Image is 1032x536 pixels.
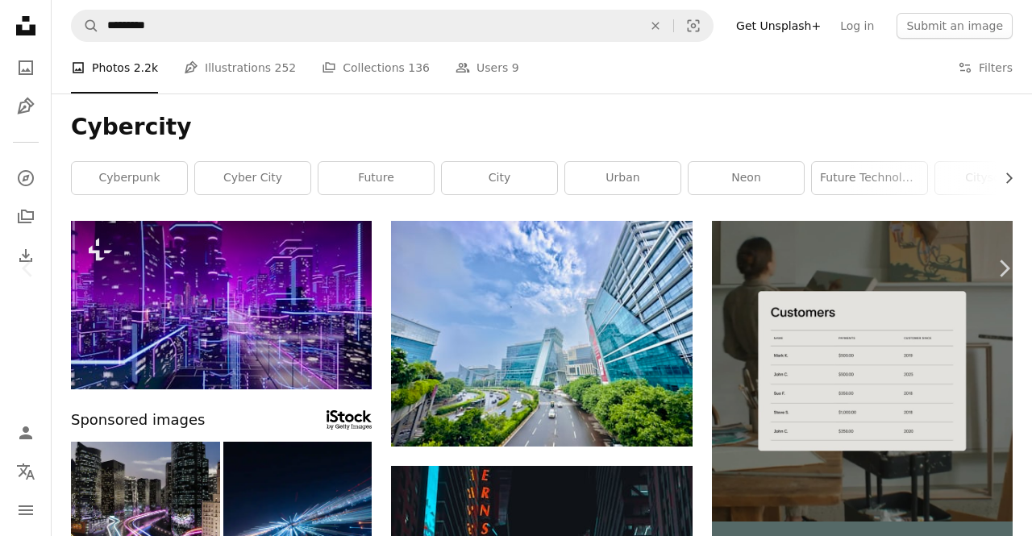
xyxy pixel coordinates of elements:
[391,326,692,340] a: a city street with cars driving down it
[897,13,1013,39] button: Submit an image
[689,162,804,194] a: neon
[322,42,430,93] a: Collections 136
[674,10,713,41] button: Visual search
[726,13,830,39] a: Get Unsplash+
[71,297,372,312] a: Metaverse city and cyberpunk concept, 3d render
[565,162,680,194] a: urban
[994,162,1013,194] button: scroll list to the right
[10,90,42,123] a: Illustrations
[10,417,42,449] a: Log in / Sign up
[10,455,42,488] button: Language
[184,42,296,93] a: Illustrations 252
[638,10,673,41] button: Clear
[958,42,1013,93] button: Filters
[408,59,430,77] span: 136
[712,221,1013,521] img: file-1747939376688-baf9a4a454ffimage
[10,494,42,526] button: Menu
[812,162,927,194] a: future technology
[71,221,372,389] img: Metaverse city and cyberpunk concept, 3d render
[442,162,557,194] a: city
[72,162,187,194] a: cyberpunk
[512,59,519,77] span: 9
[318,162,434,194] a: future
[456,42,519,93] a: Users 9
[71,113,1013,142] h1: Cybercity
[10,52,42,84] a: Photos
[10,162,42,194] a: Explore
[391,221,692,447] img: a city street with cars driving down it
[72,10,99,41] button: Search Unsplash
[195,162,310,194] a: cyber city
[71,10,714,42] form: Find visuals sitewide
[830,13,884,39] a: Log in
[976,191,1032,346] a: Next
[275,59,297,77] span: 252
[71,409,205,432] span: Sponsored images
